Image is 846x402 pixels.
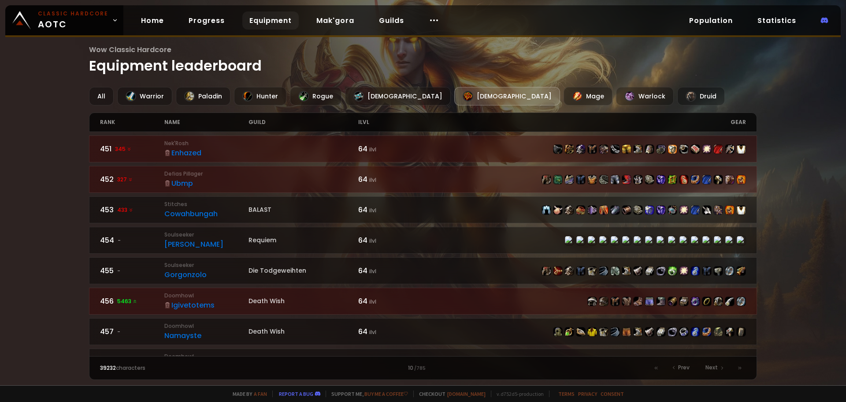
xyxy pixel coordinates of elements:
[164,208,249,219] div: Cowahbungah
[679,175,688,184] img: item-22268
[691,175,700,184] img: item-12930
[491,391,544,397] span: v. d752d5 - production
[634,267,642,275] img: item-16840
[578,391,597,397] a: Privacy
[565,206,574,214] img: item-18494
[668,175,677,184] img: item-19893
[611,145,620,154] img: item-19380
[737,267,746,275] img: item-13289
[100,174,165,185] div: 452
[576,206,585,214] img: item-19682
[634,327,642,336] img: item-18318
[369,207,376,214] small: ilvl
[622,206,631,214] img: item-22095
[369,176,376,184] small: ilvl
[622,175,631,184] img: item-22240
[702,175,711,184] img: item-17078
[678,364,690,372] span: Prev
[358,204,423,215] div: 64
[100,364,262,372] div: characters
[5,5,123,35] a: Classic HardcoreAOTC
[249,205,358,214] div: BALAST
[599,327,608,336] img: item-15047
[553,145,562,154] img: item-12587
[737,297,746,306] img: item-6725
[100,265,165,276] div: 455
[622,327,631,336] img: item-18386
[369,328,376,336] small: ilvl
[542,175,551,184] img: item-16667
[657,327,665,336] img: item-18309
[691,145,700,154] img: item-19120
[542,206,551,214] img: item-16947
[117,206,134,214] span: 433
[100,296,165,307] div: 456
[622,145,631,154] img: item-19433
[553,267,562,275] img: item-7888
[89,257,757,284] a: 455-SoulseekerGorgonzoloDie Todgeweihten64 ilvlitem-16667item-7888item-11842item-6134item-13123it...
[714,267,723,275] img: item-11923
[737,327,746,336] img: item-15604
[279,391,313,397] a: Report a bug
[164,330,249,341] div: Namayste
[89,196,757,223] a: 453433 StitchesCowahbungahBALAST64 ilvlitem-16947item-22403item-18494item-19682item-11662item-196...
[100,113,165,131] div: rank
[645,327,654,336] img: item-13969
[100,204,165,215] div: 453
[542,267,551,275] img: item-16667
[657,267,665,275] img: item-16058
[242,11,299,30] a: Equipment
[89,135,757,162] a: 451345 Nek'RoshEnhazed64 ilvlitem-12587item-19159item-19373item-154item-15050item-19380item-19433...
[737,145,746,154] img: item-5976
[622,267,631,275] img: item-18318
[691,327,700,336] img: item-18471
[588,327,597,336] img: item-4332
[38,10,108,31] span: AOTC
[164,292,249,300] small: Doomhowl
[164,231,249,239] small: Soulseeker
[588,297,597,306] img: item-4052
[358,174,423,185] div: 64
[657,297,665,306] img: item-16977
[599,297,608,306] img: item-15345
[588,206,597,214] img: item-11662
[634,175,642,184] img: item-19830
[345,87,451,105] div: [DEMOGRAPHIC_DATA]
[714,206,723,214] img: item-19915
[725,145,734,154] img: item-1263
[413,391,486,397] span: Checkout
[576,145,585,154] img: item-19373
[100,326,165,337] div: 457
[599,206,608,214] img: item-19683
[599,267,608,275] img: item-18391
[645,297,654,306] img: item-9624
[677,87,725,105] div: Druid
[134,11,171,30] a: Home
[668,206,677,214] img: item-19950
[588,267,597,275] img: item-13123
[553,175,562,184] img: item-21504
[164,322,249,330] small: Doomhowl
[290,87,341,105] div: Rogue
[691,297,700,306] img: item-6414
[454,87,560,105] div: [DEMOGRAPHIC_DATA]
[714,175,723,184] img: item-17105
[657,175,665,184] img: item-22721
[164,147,249,158] div: Enhazed
[369,298,376,305] small: ilvl
[414,365,426,372] small: / 785
[657,206,665,214] img: item-22721
[616,87,674,105] div: Warlock
[611,175,620,184] img: item-21476
[601,391,624,397] a: Consent
[645,267,654,275] img: item-18309
[261,364,584,372] div: 10
[682,11,740,30] a: Population
[725,297,734,306] img: item-7714
[89,44,757,76] h1: Equipment leaderboard
[89,318,757,345] a: 457-DoomhowlNamaysteDeath Wish64 ilvlitem-18490item-18723item-18528item-4332item-15047item-18391i...
[702,206,711,214] img: item-2243
[634,297,642,306] img: item-16659
[565,267,574,275] img: item-11842
[564,87,612,105] div: Mage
